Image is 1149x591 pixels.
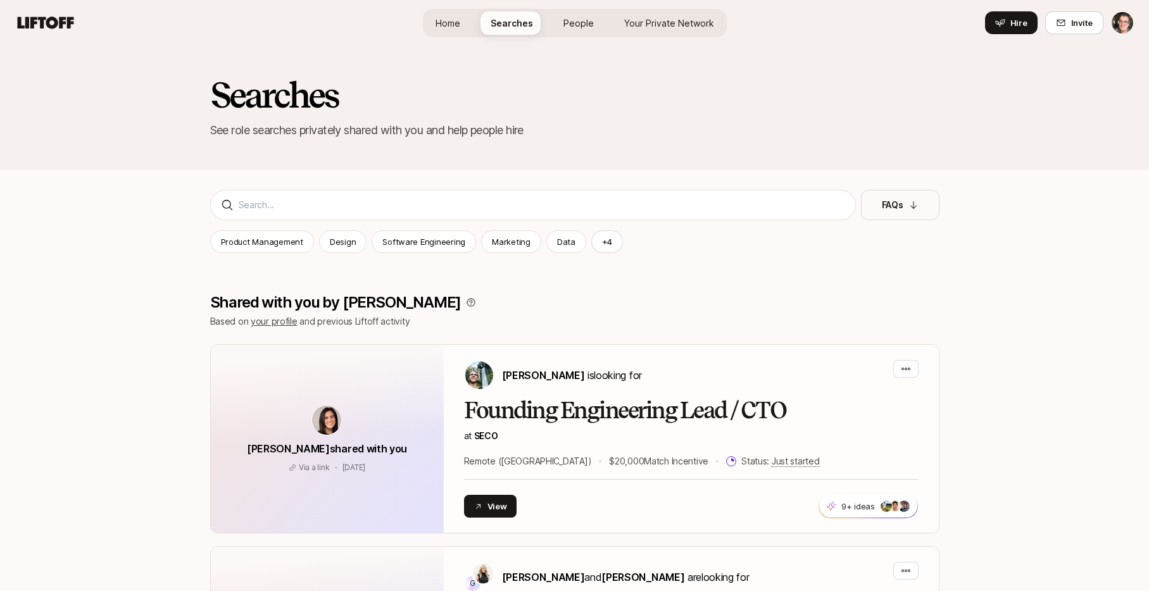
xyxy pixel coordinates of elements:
[609,454,708,469] p: $20,000 Match Incentive
[889,501,901,512] img: c3894d86_b3f1_4e23_a0e4_4d923f503b0e.jpg
[502,369,585,382] span: [PERSON_NAME]
[299,462,330,473] p: Via a link
[480,11,543,35] a: Searches
[1111,11,1134,34] button: Eric Smith
[502,571,585,583] span: [PERSON_NAME]
[624,16,714,30] span: Your Private Network
[591,230,624,253] button: +4
[553,11,604,35] a: People
[985,11,1038,34] button: Hire
[247,442,407,455] span: [PERSON_NAME] shared with you
[898,501,910,512] img: 9459f226_b952_4cdc_ade2_23b79d4c6f8c.jpg
[1010,16,1027,29] span: Hire
[1071,16,1093,29] span: Invite
[425,11,470,35] a: Home
[1045,11,1103,34] button: Invite
[465,361,493,389] img: Carter Cleveland
[1112,12,1133,34] img: Eric Smith
[881,501,892,512] img: 23676b67_9673_43bb_8dff_2aeac9933bfb.jpg
[601,571,684,583] span: [PERSON_NAME]
[210,121,939,139] p: See role searches privately shared with you and help people hire
[464,428,919,444] p: at
[861,190,939,220] button: FAQs
[436,16,460,30] span: Home
[470,576,475,591] p: G
[210,76,939,114] h2: Searches
[239,197,845,213] input: Search...
[772,456,820,467] span: Just started
[557,235,575,248] p: Data
[502,569,750,585] p: are looking for
[474,430,498,441] span: SECO
[841,500,875,513] p: 9+ ideas
[491,16,533,30] span: Searches
[492,235,531,248] p: Marketing
[819,494,918,518] button: 9+ ideas
[502,367,642,383] p: is looking for
[563,16,594,30] span: People
[614,11,724,35] a: Your Private Network
[464,495,517,518] button: View
[312,406,341,435] img: avatar-url
[473,563,493,583] img: Kait Stephens
[221,235,303,248] p: Product Management
[330,235,356,248] p: Design
[741,454,819,469] p: Status:
[342,463,366,472] span: August 7, 2025 12:33pm
[882,197,903,213] p: FAQs
[210,314,939,329] p: Based on and previous Liftoff activity
[464,454,592,469] p: Remote ([GEOGRAPHIC_DATA])
[382,235,465,248] p: Software Engineering
[210,294,461,311] p: Shared with you by [PERSON_NAME]
[251,316,298,327] a: your profile
[584,571,684,583] span: and
[464,398,919,423] h2: Founding Engineering Lead / CTO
